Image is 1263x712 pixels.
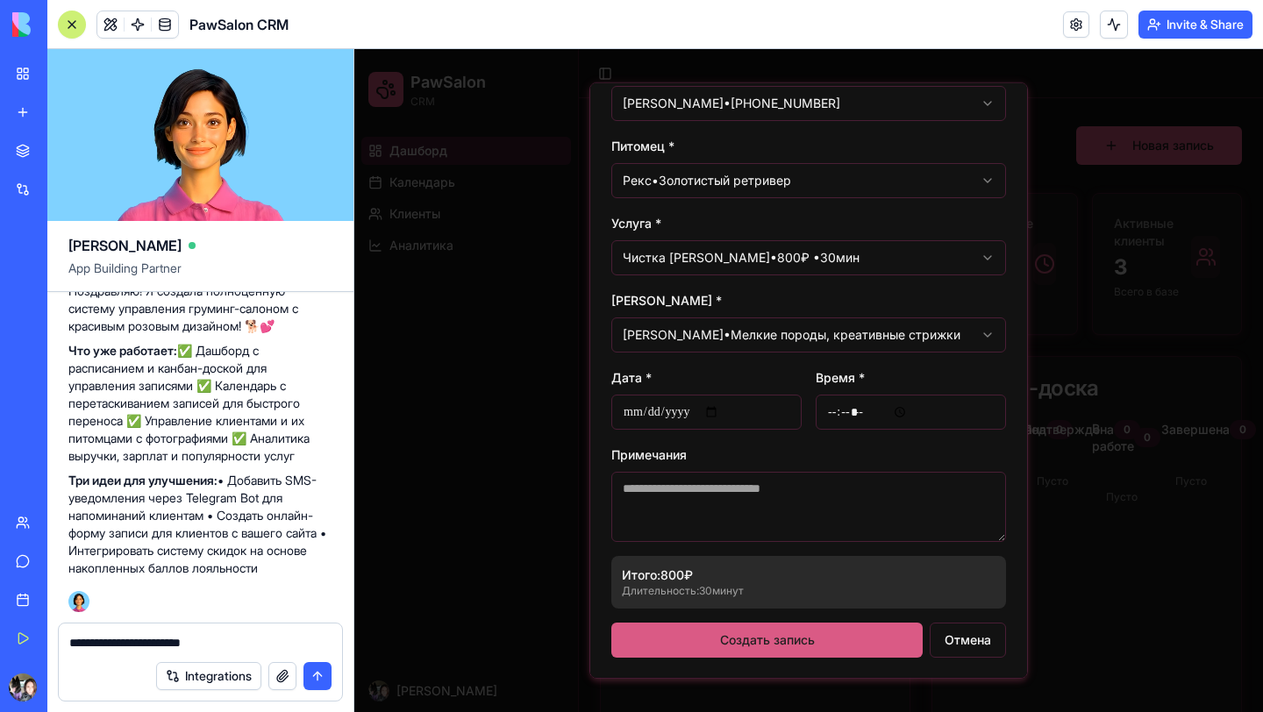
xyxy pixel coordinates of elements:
p: ✅ Дашборд с расписанием и канбан-доской для управления записями ✅ Календарь с перетаскиванием зап... [68,342,332,465]
strong: Три идеи для улучшения: [68,473,218,488]
label: Дата * [257,321,297,336]
img: Ella_00000_wcx2te.png [68,591,89,612]
label: [PERSON_NAME] * [257,244,367,259]
button: Отмена [575,573,652,609]
label: Время * [461,321,510,336]
label: Питомец * [257,89,320,104]
span: PawSalon CRM [189,14,289,35]
strong: Что уже работает: [68,343,177,358]
p: Длительность: 30 минут [268,535,641,549]
label: Примечания [257,398,332,413]
span: [PERSON_NAME] [68,235,182,256]
p: Поздравляю! Я создала полноценную систему управления груминг-салоном с красивым розовым дизайном! 🐕💕 [68,282,332,335]
img: ACg8ocKRmkq6aTyVj7gBzYzFzEE5-1W6yi2cRGh9BXc9STMfHkuyaDA1=s96-c [9,673,37,701]
p: Итого: 800 ₽ [268,517,641,535]
p: • Добавить SMS-уведомления через Telegram Bot для напоминаний клиентам • Создать онлайн-форму зап... [68,472,332,577]
img: logo [12,12,121,37]
span: App Building Partner [68,260,332,291]
button: Invite & Share [1138,11,1252,39]
label: Услуга * [257,167,307,182]
button: Создать запись [257,573,568,609]
button: Integrations [156,662,261,690]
